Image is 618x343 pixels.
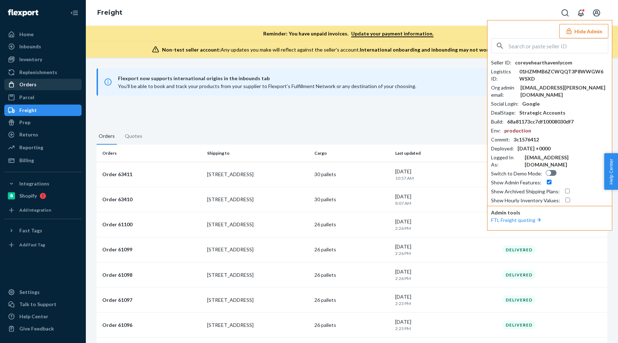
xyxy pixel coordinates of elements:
[19,180,49,187] div: Integrations
[4,190,82,202] a: Shopify
[67,6,82,20] button: Close Navigation
[515,59,572,66] div: coreyehearthavenlycom
[314,296,389,304] p: 26 pallets
[4,79,82,90] a: Orders
[519,68,608,82] div: 01HZMMB6ZCWQQT3P8WWGW6WSXD
[97,145,204,162] th: Orders
[509,39,608,53] input: Search or paste seller ID
[102,271,201,279] p: Order 61098
[4,41,82,52] a: Inbounds
[207,246,309,253] p: [STREET_ADDRESS]
[395,325,497,332] p: 2:23 PM
[118,74,575,83] span: Flexport now supports international origins in the inbounds tab
[19,192,37,199] div: Shopify
[491,154,521,168] div: Logged In As :
[102,196,201,203] p: Order 63410
[520,84,608,98] div: [EMAIL_ADDRESS][PERSON_NAME][DOMAIN_NAME]
[491,197,560,204] div: Show Hourly Inventory Values :
[4,29,82,40] a: Home
[395,268,497,281] div: [DATE]
[392,145,500,162] th: Last updated
[4,129,82,140] a: Returns
[19,107,37,114] div: Freight
[502,245,536,254] div: DELIVERED
[204,145,312,162] th: Shipping to
[312,145,392,162] th: Cargo
[102,221,201,228] p: Order 61100
[8,9,38,16] img: Flexport logo
[19,301,57,308] div: Talk to Support
[502,270,536,279] div: DELIVERED
[491,84,517,98] div: Org admin email :
[604,153,618,190] button: Help Center
[395,318,497,332] div: [DATE]
[491,145,514,152] div: Deployed :
[118,83,416,89] span: You’ll be able to book and track your products from your supplier to Flexport’s Fulfillment Netwo...
[19,69,57,76] div: Replenishments
[395,193,497,206] div: [DATE]
[314,322,389,329] p: 26 pallets
[4,239,82,251] a: Add Fast Tag
[19,31,34,38] div: Home
[4,67,82,78] a: Replenishments
[162,46,545,53] div: Any updates you make will reflect against the seller's account.
[395,175,497,181] p: 10:57 AM
[491,127,501,134] div: Env :
[97,9,122,16] a: Freight
[4,311,82,322] a: Help Center
[19,81,36,88] div: Orders
[395,293,497,306] div: [DATE]
[314,221,389,228] p: 26 pallets
[4,117,82,128] a: Prep
[4,323,82,334] button: Give Feedback
[19,43,41,50] div: Inbounds
[491,136,510,143] div: Commit :
[518,145,550,152] div: [DATE] +0000
[19,289,40,296] div: Settings
[491,217,543,223] a: FTL Freight quoting
[314,196,389,203] p: 30 pallets
[502,295,536,304] div: DELIVERED
[102,322,201,329] p: Order 61096
[525,154,608,168] div: [EMAIL_ADDRESS][DOMAIN_NAME]
[19,119,30,126] div: Prep
[395,275,497,281] p: 2:26 PM
[351,30,433,37] a: Update your payment information.
[19,325,54,332] div: Give Feedback
[19,227,42,234] div: Fast Tags
[314,171,389,178] p: 30 pallets
[207,221,309,228] p: [STREET_ADDRESS]
[102,171,201,178] p: Order 63411
[514,136,539,143] div: 3c1576412
[19,313,48,320] div: Help Center
[19,131,38,138] div: Returns
[19,144,43,151] div: Reporting
[19,56,42,63] div: Inventory
[522,100,540,107] div: Google
[4,105,82,116] a: Freight
[395,243,497,256] div: [DATE]
[491,170,542,177] div: Switch to Demo Mode :
[395,200,497,206] p: 8:07 AM
[491,209,608,216] p: Admin tools
[574,6,588,20] button: Open notifications
[314,271,389,279] p: 26 pallets
[4,54,82,65] a: Inventory
[19,94,34,101] div: Parcel
[395,225,497,231] p: 2:26 PM
[491,100,519,107] div: Social Login :
[491,68,516,82] div: Logistics ID :
[491,179,541,186] div: Show Admin Features :
[395,218,497,231] div: [DATE]
[102,246,201,253] p: Order 61099
[360,47,545,53] span: International onboarding and inbounding may not work during impersonation.
[491,59,511,66] div: Seller ID :
[502,320,536,329] div: DELIVERED
[395,300,497,306] p: 2:23 PM
[102,296,201,304] p: Order 61097
[207,271,309,279] p: [STREET_ADDRESS]
[491,109,516,116] div: DealStage :
[4,178,82,189] button: Integrations
[558,6,572,20] button: Open Search Box
[19,157,34,164] div: Billing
